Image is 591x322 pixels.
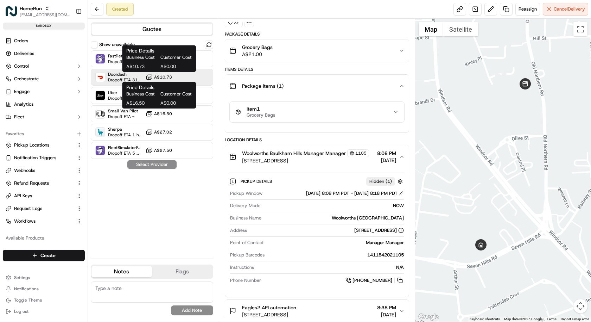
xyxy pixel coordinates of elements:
button: Quotes [91,24,212,35]
img: FleetSimulatorFast [96,146,105,155]
a: 💻API Documentation [57,99,116,112]
span: HomeRun [20,5,42,12]
span: Dropoff ETA 28 minutes [108,95,143,101]
span: Customer Cost [160,54,192,61]
button: HomeRunHomeRun[EMAIL_ADDRESS][DOMAIN_NAME] [3,3,73,20]
span: Pickup Details [241,179,273,184]
span: A$10.73 [126,63,158,70]
span: Package Items ( 1 ) [242,82,284,89]
a: Open this area in Google Maps (opens a new window) [417,312,440,322]
span: Business Cost [126,91,158,97]
span: A$16.50 [154,111,172,117]
button: Grocery BagsA$21.00 [225,39,409,62]
button: Notification Triggers [3,152,85,163]
span: FastReturnFleetSimulator [108,53,146,59]
button: Log out [3,306,85,316]
p: Welcome 👋 [7,28,128,39]
img: Internal Provider - (HomeRun) [96,109,105,118]
div: Start new chat [24,67,115,74]
span: Engage [14,88,30,95]
button: Keyboard shortcuts [470,317,500,322]
button: Workflows [3,216,85,227]
span: Orchestrate [14,76,39,82]
div: 1411842021105 [267,252,404,258]
span: 8:08 PM [377,150,396,157]
button: Notifications [3,284,85,294]
a: Powered byPylon [50,119,85,124]
button: Hidden (1) [366,177,405,186]
span: Item 1 [247,106,275,112]
span: A$16.50 [126,100,158,106]
div: Woolworths [GEOGRAPHIC_DATA] [264,215,404,221]
span: Workflows [14,218,36,224]
span: Fleet [14,114,24,120]
div: 💻 [59,103,65,108]
span: A$27.50 [154,148,172,153]
div: Package Items (1) [225,97,409,132]
label: Show unavailable [99,42,135,48]
span: Dropoff ETA 5 minutes [108,59,146,64]
span: Pickup Barcodes [230,252,265,258]
span: Pylon [70,119,85,124]
div: We're available if you need us! [24,74,89,80]
a: Deliveries [3,48,85,59]
span: Orders [14,38,28,44]
span: Woolworths Baulkham Hills Manager Manager [242,150,346,157]
span: Log out [14,309,28,314]
button: Refund Requests [3,178,85,189]
span: A$0.00 [160,63,192,70]
span: A$21.00 [242,51,273,58]
img: Google [417,312,440,322]
img: Doordash [96,73,105,82]
img: Uber [96,91,105,100]
span: Hidden ( 1 ) [369,178,392,185]
span: Eagles2 API automation [242,304,296,311]
button: A$10.73 [146,74,172,81]
button: Settings [3,273,85,283]
a: Analytics [3,99,85,110]
button: Start new chat [120,69,128,78]
button: Toggle fullscreen view [573,22,587,36]
span: [STREET_ADDRESS] [242,157,369,164]
span: Customer Cost [160,91,192,97]
div: sandbox [3,23,85,30]
a: Pickup Locations [6,142,74,148]
span: Dropoff ETA 5 minutes [108,150,143,156]
img: 1736555255976-a54dd68f-1ca7-489b-9aae-adbdc363a1c4 [7,67,20,80]
img: Sherpa [96,128,105,137]
span: Address [230,227,247,234]
button: A$16.50 [146,110,172,117]
span: [DATE] [377,157,396,164]
input: Got a question? Start typing here... [18,45,127,52]
span: Point of Contact [230,240,264,246]
span: Settings [14,275,30,280]
span: Doordash [108,72,143,77]
span: Analytics [14,101,33,107]
h1: Price Details [126,47,192,54]
span: Webhooks [14,167,35,174]
div: N/A [257,264,404,271]
a: Refund Requests [6,180,74,186]
span: Knowledge Base [14,102,54,109]
span: Notification Triggers [14,155,56,161]
span: [EMAIL_ADDRESS][DOMAIN_NAME] [20,12,70,18]
button: API Keys [3,190,85,202]
div: Manager Manager [267,240,404,246]
div: [STREET_ADDRESS] [354,227,404,234]
span: 8:38 PM [377,304,396,311]
div: Available Products [3,233,85,244]
span: Instructions [230,264,254,271]
button: Create [3,250,85,261]
a: Workflows [6,218,74,224]
span: Notifications [14,286,39,292]
span: Control [14,63,29,69]
button: Map camera controls [573,299,587,313]
a: Webhooks [6,167,74,174]
span: API Documentation [66,102,113,109]
button: A$27.02 [146,129,172,136]
button: CancelDelivery [543,3,588,16]
button: Show satellite imagery [443,22,478,36]
div: XP [225,17,243,27]
a: API Keys [6,193,74,199]
button: Fleet [3,111,85,123]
